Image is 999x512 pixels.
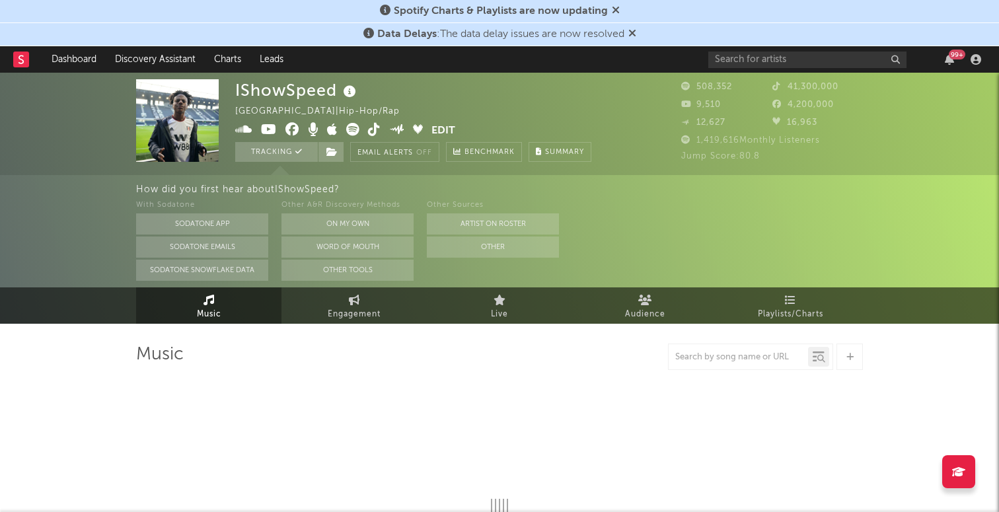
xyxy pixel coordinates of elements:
[281,237,414,258] button: Word Of Mouth
[281,213,414,235] button: On My Own
[281,198,414,213] div: Other A&R Discovery Methods
[431,123,455,139] button: Edit
[235,79,359,101] div: IShowSpeed
[377,29,437,40] span: Data Delays
[350,142,439,162] button: Email AlertsOff
[945,54,954,65] button: 99+
[681,152,760,161] span: Jump Score: 80.8
[136,287,281,324] a: Music
[136,260,268,281] button: Sodatone Snowflake Data
[772,100,834,109] span: 4,200,000
[427,213,559,235] button: Artist on Roster
[42,46,106,73] a: Dashboard
[758,307,823,322] span: Playlists/Charts
[772,118,817,127] span: 16,963
[197,307,221,322] span: Music
[377,29,624,40] span: : The data delay issues are now resolved
[545,149,584,156] span: Summary
[464,145,515,161] span: Benchmark
[491,307,508,322] span: Live
[136,198,268,213] div: With Sodatone
[681,118,725,127] span: 12,627
[394,6,608,17] span: Spotify Charts & Playlists are now updating
[612,6,620,17] span: Dismiss
[250,46,293,73] a: Leads
[427,198,559,213] div: Other Sources
[625,307,665,322] span: Audience
[772,83,838,91] span: 41,300,000
[136,182,999,198] div: How did you first hear about IShowSpeed ?
[669,352,808,363] input: Search by song name or URL
[628,29,636,40] span: Dismiss
[949,50,965,59] div: 99 +
[205,46,250,73] a: Charts
[136,213,268,235] button: Sodatone App
[572,287,718,324] a: Audience
[235,142,318,162] button: Tracking
[416,149,432,157] em: Off
[446,142,522,162] a: Benchmark
[281,260,414,281] button: Other Tools
[106,46,205,73] a: Discovery Assistant
[708,52,906,68] input: Search for artists
[681,100,721,109] span: 9,510
[681,136,820,145] span: 1,419,616 Monthly Listeners
[136,237,268,258] button: Sodatone Emails
[427,237,559,258] button: Other
[718,287,863,324] a: Playlists/Charts
[681,83,732,91] span: 508,352
[235,104,430,120] div: [GEOGRAPHIC_DATA] | Hip-Hop/Rap
[328,307,381,322] span: Engagement
[427,287,572,324] a: Live
[281,287,427,324] a: Engagement
[529,142,591,162] button: Summary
